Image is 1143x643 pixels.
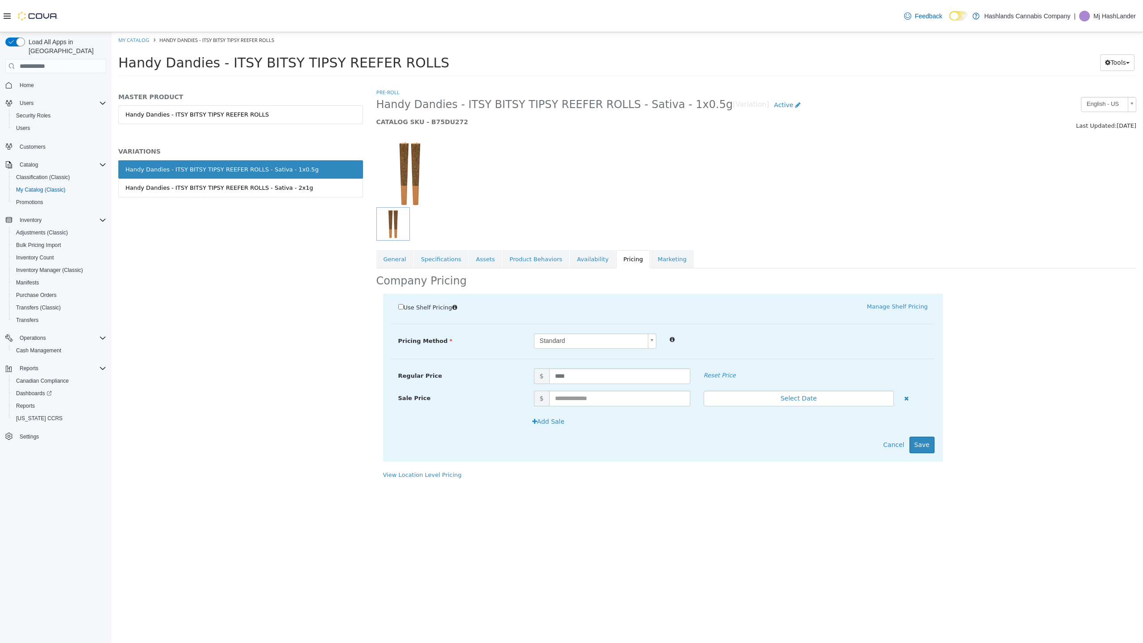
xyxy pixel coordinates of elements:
[20,82,34,89] span: Home
[964,90,1005,97] span: Last Updated:
[292,272,341,279] span: Use Shelf Pricing
[13,315,42,326] a: Transfers
[265,242,355,256] h2: Company Pricing
[9,289,110,301] button: Purchase Orders
[16,125,30,132] span: Users
[9,184,110,196] button: My Catalog (Classic)
[16,186,66,193] span: My Catalog (Classic)
[13,302,106,313] span: Transfers (Classic)
[265,108,332,175] img: 150
[9,400,110,412] button: Reports
[970,65,1013,79] span: English - US
[1005,90,1025,97] span: [DATE]
[16,242,61,249] span: Bulk Pricing Import
[7,23,338,38] span: Handy Dandies - ITSY BITSY TIPSY REEFER ROLLS
[16,347,61,354] span: Cash Management
[13,227,106,238] span: Adjustments (Classic)
[13,184,69,195] a: My Catalog (Classic)
[16,174,70,181] span: Classification (Classic)
[416,381,458,398] button: Add Sale
[13,123,106,134] span: Users
[13,277,106,288] span: Manifests
[13,401,38,411] a: Reports
[13,252,106,263] span: Inventory Count
[13,227,71,238] a: Adjustments (Classic)
[13,302,64,313] a: Transfers (Classic)
[592,359,782,374] button: Select Date
[13,376,72,386] a: Canadian Compliance
[265,86,831,94] h5: CATALOG SKU - B75DU272
[915,12,942,21] span: Feedback
[16,229,68,236] span: Adjustments (Classic)
[13,345,106,356] span: Cash Management
[9,122,110,134] button: Users
[13,277,42,288] a: Manifests
[14,133,207,142] div: Handy Dandies - ITSY BITSY TIPSY REEFER ROLLS - Sativa - 1x0.5g
[9,301,110,314] button: Transfers (Classic)
[391,218,458,237] a: Product Behaviors
[13,110,106,121] span: Security Roles
[13,265,87,276] a: Inventory Manager (Classic)
[357,218,390,237] a: Assets
[287,363,319,369] span: Sale Price
[20,161,38,168] span: Catalog
[949,11,968,21] input: Dark Mode
[13,197,106,208] span: Promotions
[969,65,1025,80] a: English - US
[2,332,110,344] button: Operations
[20,100,33,107] span: Users
[13,265,106,276] span: Inventory Manager (Classic)
[13,290,60,301] a: Purchase Orders
[18,12,58,21] img: Cova
[9,375,110,387] button: Canadian Compliance
[265,57,288,63] a: Pre-Roll
[9,276,110,289] button: Manifests
[422,301,545,317] a: Standard
[48,4,163,11] span: Handy Dandies - ITSY BITSY TIPSY REEFER ROLLS
[20,217,42,224] span: Inventory
[16,215,45,225] button: Inventory
[7,4,38,11] a: My Catalog
[422,336,438,352] span: $
[16,98,106,109] span: Users
[25,38,106,55] span: Load All Apps in [GEOGRAPHIC_DATA]
[2,214,110,226] button: Inventory
[16,333,50,343] button: Operations
[13,184,106,195] span: My Catalog (Classic)
[20,334,46,342] span: Operations
[16,112,50,119] span: Security Roles
[16,254,54,261] span: Inventory Count
[423,302,533,316] span: Standard
[9,412,110,425] button: [US_STATE] CCRS
[16,292,57,299] span: Purchase Orders
[20,433,39,440] span: Settings
[984,11,1070,21] p: Hashlands Cannabis Company
[2,159,110,171] button: Catalog
[13,315,106,326] span: Transfers
[989,22,1023,39] button: Tools
[2,97,110,109] button: Users
[20,365,38,372] span: Reports
[13,413,66,424] a: [US_STATE] CCRS
[9,251,110,264] button: Inventory Count
[9,196,110,209] button: Promotions
[287,272,292,277] input: Use Shelf Pricing
[16,317,38,324] span: Transfers
[7,61,251,69] h5: MASTER PRODUCT
[16,267,83,274] span: Inventory Manager (Classic)
[16,79,106,91] span: Home
[16,415,63,422] span: [US_STATE] CCRS
[13,172,106,183] span: Classification (Classic)
[16,431,106,442] span: Settings
[16,363,106,374] span: Reports
[16,215,106,225] span: Inventory
[13,240,65,251] a: Bulk Pricing Import
[9,314,110,326] button: Transfers
[663,69,682,76] span: Active
[265,66,622,79] span: Handy Dandies - ITSY BITSY TIPSY REEFER ROLLS - Sativa - 1x0.5g
[287,340,330,347] span: Regular Price
[16,333,106,343] span: Operations
[16,159,106,170] span: Catalog
[13,240,106,251] span: Bulk Pricing Import
[13,345,65,356] a: Cash Management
